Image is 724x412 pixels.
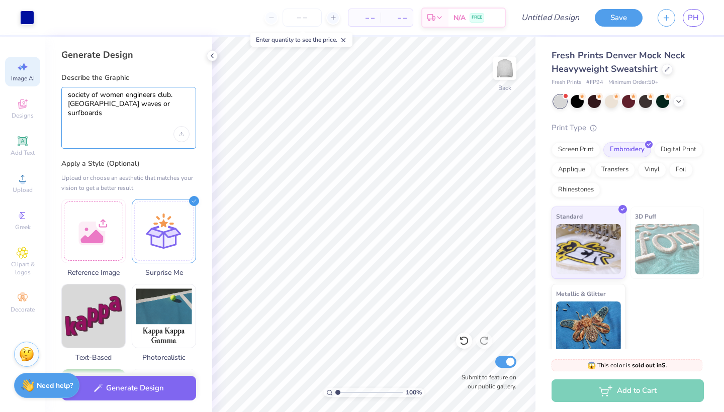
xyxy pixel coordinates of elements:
span: 😱 [587,361,596,370]
span: Photorealistic [132,352,196,363]
strong: sold out in S [632,361,666,369]
div: Upload image [173,126,190,142]
img: Standard [556,224,621,274]
strong: Need help? [37,381,73,390]
span: Fresh Prints Denver Mock Neck Heavyweight Sweatshirt [552,49,685,75]
div: Print Type [552,122,704,134]
img: Text-Based [62,284,125,348]
img: Back [495,58,515,78]
input: Untitled Design [513,8,587,28]
label: Describe the Graphic [61,73,196,83]
textarea: society of women engineers club. [GEOGRAPHIC_DATA] waves or surfboards [68,90,190,127]
span: # FP94 [586,78,603,87]
img: 3D Puff [635,224,700,274]
span: 3D Puff [635,211,656,222]
span: Upload [13,186,33,194]
span: Minimum Order: 50 + [608,78,659,87]
span: – – [354,13,375,23]
div: Screen Print [552,142,600,157]
span: – – [387,13,407,23]
div: Enter quantity to see the price. [250,33,352,47]
img: Photorealistic [132,284,196,348]
div: Foil [669,162,693,177]
span: Reference Image [61,267,126,278]
span: Standard [556,211,583,222]
span: Fresh Prints [552,78,581,87]
span: Designs [12,112,34,120]
div: Back [498,83,511,92]
img: Metallic & Glitter [556,301,621,352]
div: Vinyl [638,162,666,177]
div: Embroidery [603,142,651,157]
span: Text-Based [61,352,126,363]
input: – – [283,9,322,27]
span: 100 % [406,388,422,397]
button: Save [595,9,643,27]
span: Surprise Me [132,267,196,278]
div: Digital Print [654,142,703,157]
span: Clipart & logos [5,260,40,276]
div: Transfers [595,162,635,177]
div: Generate Design [61,49,196,61]
span: Add Text [11,149,35,157]
span: FREE [472,14,482,21]
span: PH [688,12,699,24]
button: Generate Design [61,376,196,400]
span: Image AI [11,74,35,82]
a: PH [683,9,704,27]
span: Decorate [11,305,35,314]
div: Rhinestones [552,182,600,197]
label: Submit to feature on our public gallery. [456,373,516,391]
div: Applique [552,162,592,177]
span: Metallic & Glitter [556,288,606,299]
span: Greek [15,223,31,231]
span: N/A [454,13,466,23]
div: Upload or choose an aesthetic that matches your vision to get a better result [61,173,196,193]
span: This color is . [587,361,667,370]
label: Apply a Style (Optional) [61,159,196,169]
